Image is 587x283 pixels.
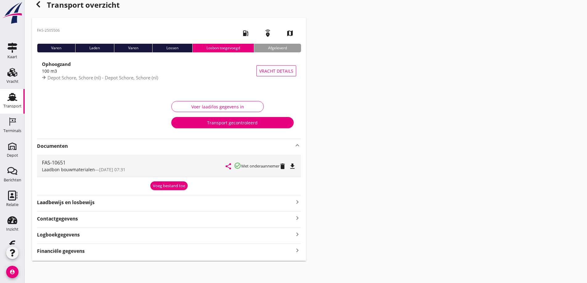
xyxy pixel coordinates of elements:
button: Voer laad/los gegevens in [171,101,264,112]
strong: Ophoogzand [42,61,71,67]
i: keyboard_arrow_right [294,230,301,238]
strong: Documenten [37,143,294,150]
div: Afgeleverd [254,44,301,52]
p: FAS-2505506 [37,28,60,33]
strong: Contactgegevens [37,215,78,222]
i: file_download [289,163,296,170]
div: Losbon toegevoegd [192,44,254,52]
div: Varen [37,44,75,52]
div: Voer laad/los gegevens in [177,103,259,110]
i: delete [279,163,286,170]
i: emergency_share [259,25,276,42]
span: [DATE] 07:31 [99,167,125,172]
button: Vracht details [256,65,296,76]
div: Kaart [7,55,17,59]
strong: Financiële gegevens [37,248,85,255]
strong: Logboekgegevens [37,231,80,238]
i: map [281,25,299,42]
img: logo-small.a267ee39.svg [1,2,23,24]
div: Voeg bestand toe [153,183,185,189]
div: Vracht [6,79,18,83]
i: keyboard_arrow_right [294,198,301,206]
div: Depot [7,153,18,157]
div: Laden [75,44,114,52]
div: — [42,166,226,173]
div: Transport [3,104,22,108]
i: account_circle [6,266,18,278]
div: 100 m3 [42,68,256,74]
a: Ophoogzand100 m3Depot Schore, Schore (nl) - Depot Schore, Schore (nl)Vracht details [37,57,301,84]
i: keyboard_arrow_right [294,214,301,222]
i: keyboard_arrow_up [294,142,301,149]
div: Transport gecontroleerd [176,119,288,126]
i: local_gas_station [237,25,254,42]
div: FAS-10651 [42,159,226,166]
div: Lossen [152,44,192,52]
div: Varen [114,44,152,52]
small: Met onderaannemer [241,163,279,169]
button: Voeg bestand toe [150,181,188,190]
i: keyboard_arrow_right [294,246,301,255]
i: check_circle_outline [234,162,241,169]
div: Berichten [4,178,21,182]
strong: Laadbewijs en losbewijs [37,199,294,206]
div: Relatie [6,203,18,207]
span: Vracht details [259,68,293,74]
span: Laadbon bouwmaterialen [42,167,95,172]
button: Transport gecontroleerd [171,117,293,128]
span: Depot Schore, Schore (nl) - Depot Schore, Schore (nl) [47,75,158,81]
div: Inzicht [6,227,18,231]
i: share [225,163,232,170]
div: Terminals [3,129,21,133]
